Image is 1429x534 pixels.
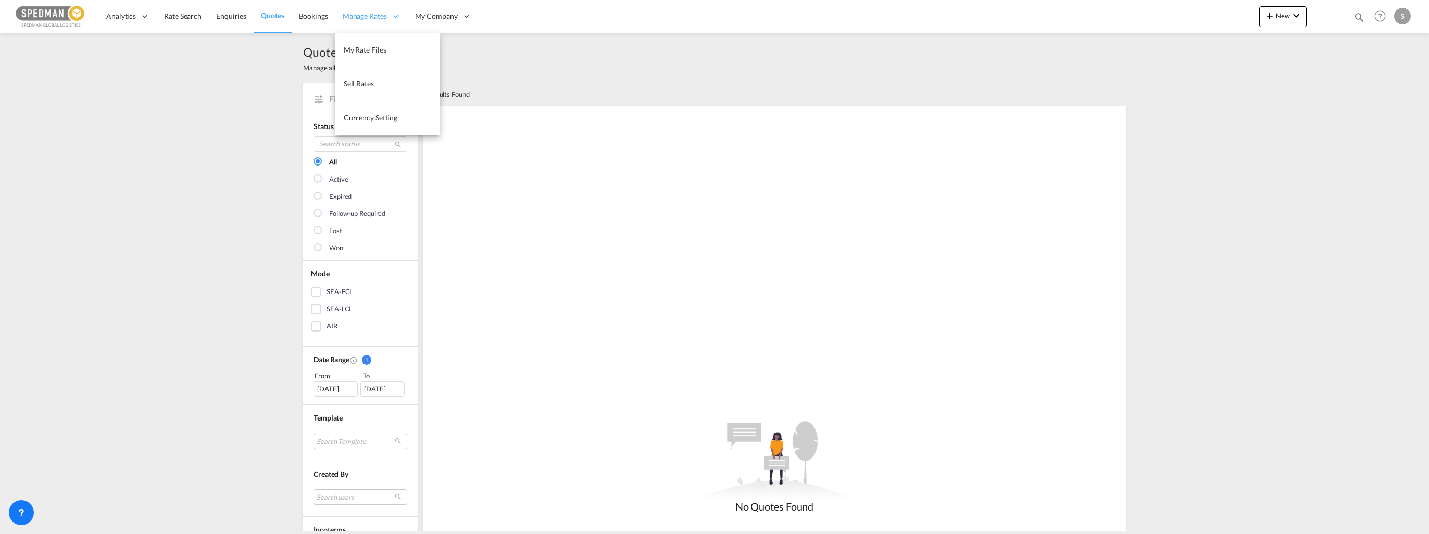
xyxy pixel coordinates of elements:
span: Currency Setting [344,113,397,122]
span: Enquiries [216,11,246,20]
md-icon: icon-plus 400-fg [1263,9,1276,22]
span: Quotes [303,44,372,60]
div: 0 Results Found [423,83,470,106]
md-icon: Created On [349,356,358,364]
span: Quotes [261,11,284,20]
span: Template [314,413,343,422]
div: S [1394,8,1411,24]
span: Help [1371,7,1389,25]
span: Date Range [314,355,349,364]
span: Manage Rates [343,11,387,21]
a: My Rate Files [335,33,440,67]
div: Help [1371,7,1394,26]
div: SEA-FCL [327,287,353,297]
md-icon: icon-chevron-down [1290,9,1302,22]
md-checkbox: SEA-FCL [311,287,410,297]
a: Currency Setting [335,101,440,135]
div: No Quotes Found [696,499,853,514]
md-checkbox: SEA-LCL [311,304,410,314]
span: My Company [415,11,458,21]
md-checkbox: AIR [311,321,410,332]
span: Analytics [106,11,136,21]
span: New [1263,11,1302,20]
button: icon-plus 400-fgNewicon-chevron-down [1259,6,1307,27]
div: AIR [327,321,337,332]
div: Lost [329,226,342,236]
span: My Rate Files [344,45,386,54]
span: Bookings [299,11,328,20]
span: Created By [314,469,348,478]
span: Incoterms [314,525,346,534]
span: Filters [329,93,381,105]
div: Expired [329,192,352,202]
span: Rate Search [164,11,202,20]
a: Sell Rates [335,67,440,101]
img: c12ca350ff1b11efb6b291369744d907.png [16,5,86,28]
div: Follow-up Required [329,209,385,219]
span: Status [314,122,333,131]
div: Status 1 [314,121,407,132]
md-icon: assets/icons/custom/empty_quotes.svg [696,421,853,499]
div: To [362,371,408,381]
span: Sell Rates [344,79,374,88]
div: From [314,371,359,381]
span: 1 [362,355,371,365]
div: [DATE] [360,381,405,397]
div: All [329,157,337,168]
md-icon: icon-magnify [1353,11,1365,23]
md-icon: icon-magnify [394,141,402,148]
div: Won [329,243,343,253]
span: From To [DATE][DATE] [314,371,407,397]
div: SEA-LCL [327,304,353,314]
div: [DATE] [314,381,358,397]
span: Manage all your quotes [303,63,372,72]
span: Mode [311,269,330,278]
div: icon-magnify [1353,11,1365,27]
input: Search status [314,136,407,152]
div: Active [329,174,348,185]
